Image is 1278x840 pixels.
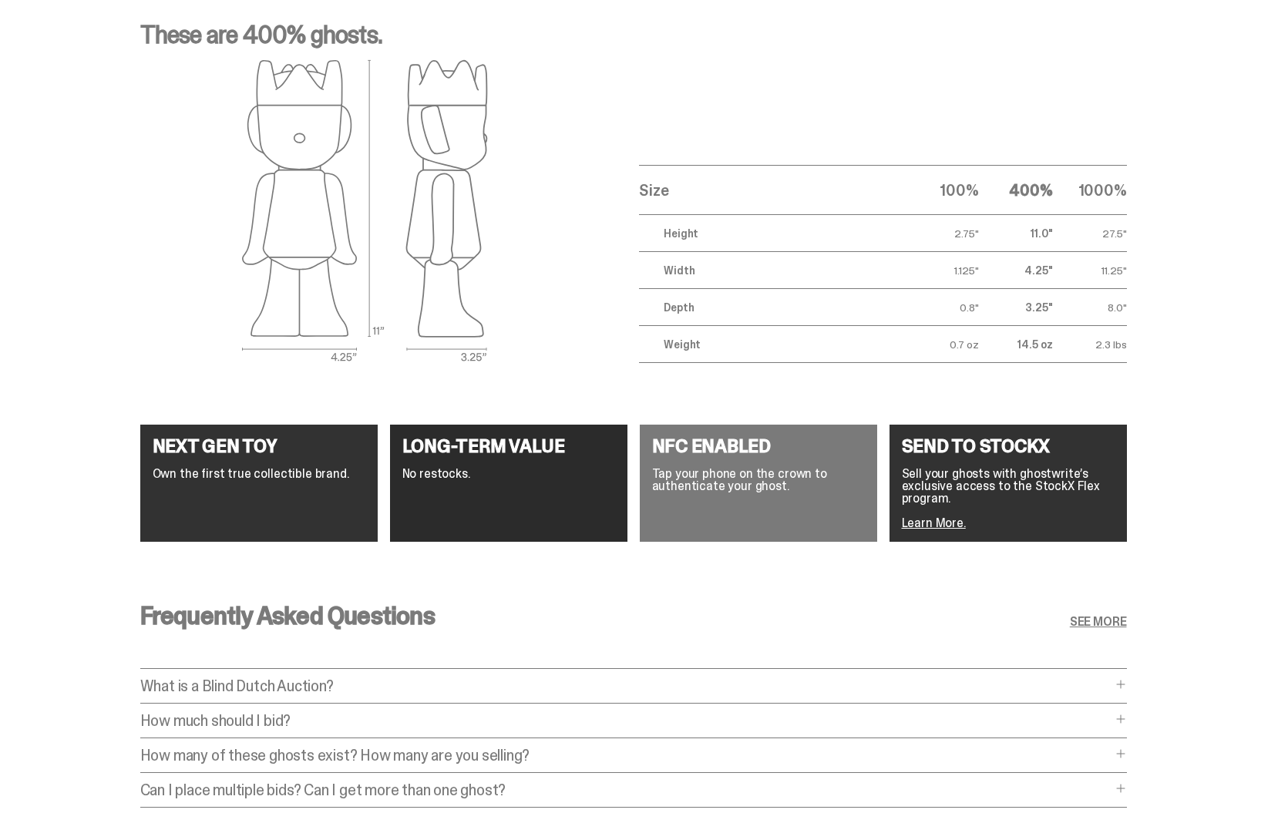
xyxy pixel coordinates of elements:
th: Size [639,166,904,215]
p: Can I place multiple bids? Can I get more than one ghost? [140,782,1112,798]
td: Depth [639,289,904,326]
td: 4.25" [979,252,1053,289]
td: 0.8" [905,289,979,326]
td: 2.3 lbs [1053,326,1127,363]
th: 400% [979,166,1053,215]
p: No restocks. [402,468,615,480]
td: Width [639,252,904,289]
p: Own the first true collectible brand. [153,468,365,480]
td: 2.75" [905,215,979,252]
td: 3.25" [979,289,1053,326]
td: Weight [639,326,904,363]
a: SEE MORE [1070,616,1127,628]
td: 27.5" [1053,215,1127,252]
h4: SEND TO STOCKX [902,437,1115,455]
td: 11.0" [979,215,1053,252]
a: Learn More. [902,515,966,531]
td: 1.125" [905,252,979,289]
p: Tap your phone on the crown to authenticate your ghost. [652,468,865,492]
td: Height [639,215,904,252]
td: 0.7 oz [905,326,979,363]
h4: NEXT GEN TOY [153,437,365,455]
img: ghost outlines spec [242,59,489,363]
h4: LONG-TERM VALUE [402,437,615,455]
p: What is a Blind Dutch Auction? [140,678,1112,694]
th: 100% [905,166,979,215]
td: 8.0" [1053,289,1127,326]
h4: NFC ENABLED [652,437,865,455]
td: 11.25" [1053,252,1127,289]
p: How much should I bid? [140,713,1112,728]
p: How many of these ghosts exist? How many are you selling? [140,748,1112,763]
td: 14.5 oz [979,326,1053,363]
th: 1000% [1053,166,1127,215]
h3: Frequently Asked Questions [140,603,435,628]
p: Sell your ghosts with ghostwrite’s exclusive access to the StockX Flex program. [902,468,1115,505]
p: These are 400% ghosts. [140,22,1127,59]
